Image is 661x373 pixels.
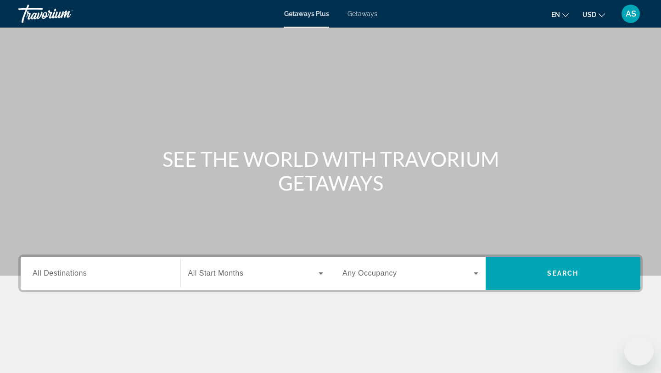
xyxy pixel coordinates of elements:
[18,2,110,26] a: Travorium
[21,257,640,290] div: Search widget
[624,336,654,366] iframe: Кнопка запуска окна обмена сообщениями
[158,147,503,195] h1: SEE THE WORLD WITH TRAVORIUM GETAWAYS
[583,11,596,18] span: USD
[342,269,397,277] span: Any Occupancy
[284,10,329,17] a: Getaways Plus
[583,8,605,21] button: Change currency
[626,9,636,18] span: AS
[547,270,578,277] span: Search
[33,269,87,277] span: All Destinations
[347,10,377,17] a: Getaways
[188,269,244,277] span: All Start Months
[551,8,569,21] button: Change language
[486,257,641,290] button: Search
[619,4,643,23] button: User Menu
[551,11,560,18] span: en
